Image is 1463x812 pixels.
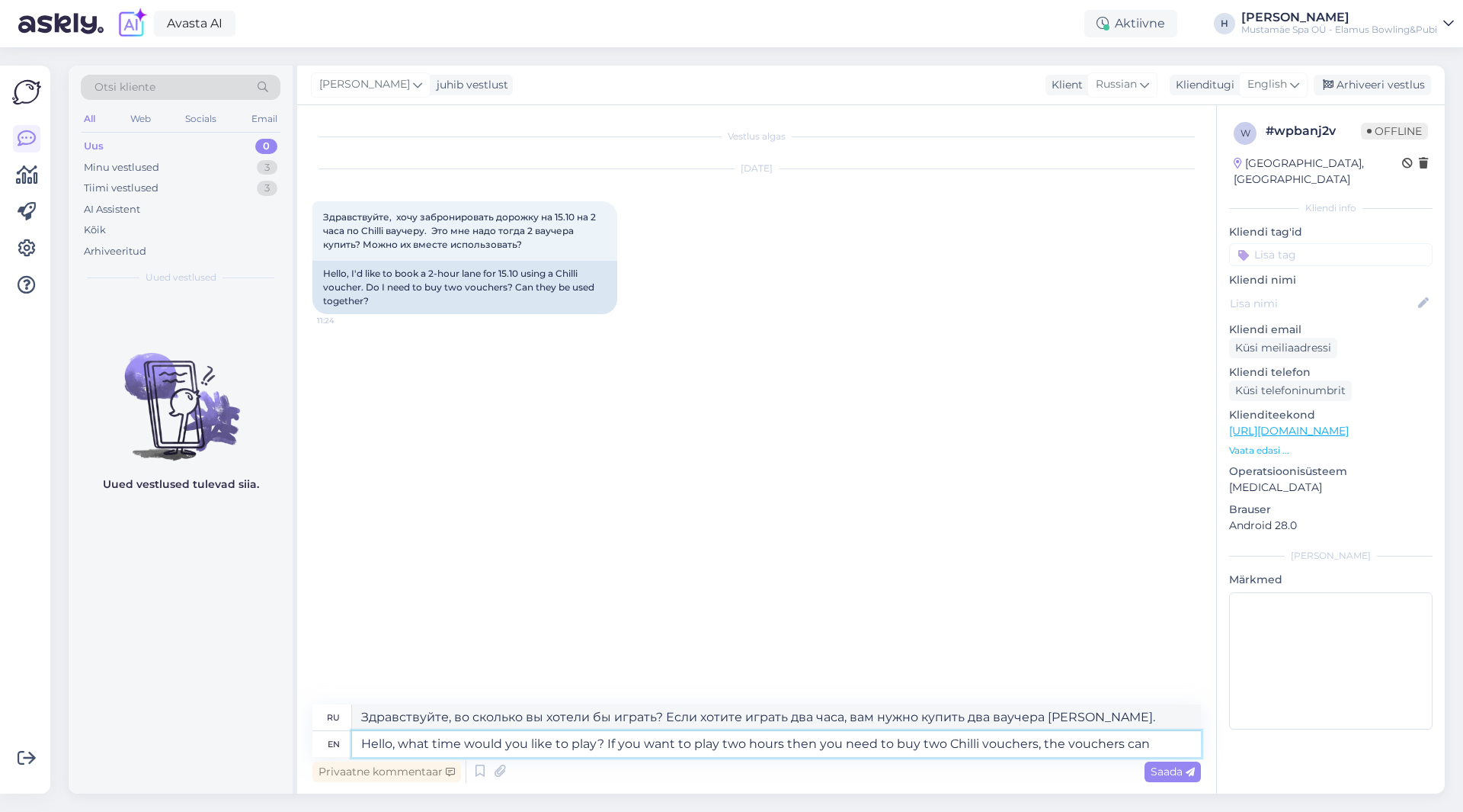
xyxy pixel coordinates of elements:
[1229,502,1433,518] p: Brauser
[352,731,1201,757] textarea: Hello, what time would you like to play? If you want to play two hours then you need to buy two C...
[1241,127,1250,139] span: w
[127,109,154,129] div: Web
[1214,13,1235,34] div: H
[1234,156,1402,188] div: [GEOGRAPHIC_DATA], [GEOGRAPHIC_DATA]
[1229,444,1433,457] p: Vaata edasi ...
[317,315,374,326] span: 11:24
[1229,407,1433,423] p: Klienditeekond
[1151,765,1195,778] span: Saada
[1229,224,1433,240] p: Kliendi tag'id
[1229,549,1433,563] div: [PERSON_NAME]
[257,160,277,175] div: 3
[312,261,617,314] div: Hello, I'd like to book a 2-hour lane for 15.10 using a Chilli voucher. Do I need to buy two vouc...
[1361,123,1428,140] span: Offline
[182,109,219,129] div: Socials
[146,271,216,284] span: Uued vestlused
[1314,75,1431,95] div: Arhiveeri vestlus
[1229,480,1433,496] p: [MEDICAL_DATA]
[1241,11,1437,24] div: [PERSON_NAME]
[312,762,461,782] div: Privaatne kommentaar
[1229,338,1337,358] div: Küsi meiliaadressi
[1084,10,1177,37] div: Aktiivne
[1229,424,1349,438] a: [URL][DOMAIN_NAME]
[1170,77,1234,93] div: Klienditugi
[116,8,148,40] img: explore-ai
[1229,272,1433,288] p: Kliendi nimi
[84,160,159,175] div: Minu vestlused
[84,202,140,217] div: AI Assistent
[84,181,158,196] div: Tiimi vestlused
[1229,322,1433,338] p: Kliendi email
[1229,364,1433,380] p: Kliendi telefon
[69,326,293,463] img: No chats
[327,704,340,730] div: ru
[1241,11,1454,36] a: [PERSON_NAME]Mustamäe Spa OÜ - Elamus Bowling&Pubi
[323,211,598,250] span: Здравствуйте, хочу забронировать дорожку на 15.10 на 2 часа по Chilli ваучеру. Это мне надо тогда...
[1229,380,1352,401] div: Küsi telefoninumbrit
[84,139,104,154] div: Uus
[431,77,508,93] div: juhib vestlust
[81,109,98,129] div: All
[94,79,155,95] span: Otsi kliente
[312,130,1201,143] div: Vestlus algas
[257,181,277,196] div: 3
[1230,295,1415,312] input: Lisa nimi
[1266,122,1361,140] div: # wpbanj2v
[312,162,1201,175] div: [DATE]
[255,139,277,154] div: 0
[1229,243,1433,266] input: Lisa tag
[1229,518,1433,534] p: Android 28.0
[352,704,1201,730] textarea: Здравствуйте, во сколько вы хотели бы играть? Если хотите играть два часа, вам нужно купить два в...
[1229,201,1433,215] div: Kliendi info
[328,731,340,757] div: en
[84,244,146,259] div: Arhiveeritud
[154,11,235,37] a: Avasta AI
[84,223,106,238] div: Kõik
[1241,24,1437,36] div: Mustamäe Spa OÜ - Elamus Bowling&Pubi
[1045,77,1083,93] div: Klient
[1096,76,1137,93] span: Russian
[248,109,280,129] div: Email
[1247,76,1287,93] span: English
[319,76,410,93] span: [PERSON_NAME]
[1229,572,1433,588] p: Märkmed
[103,477,259,493] p: Uued vestlused tulevad siia.
[1229,464,1433,480] p: Operatsioonisüsteem
[12,78,41,107] img: Askly Logo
